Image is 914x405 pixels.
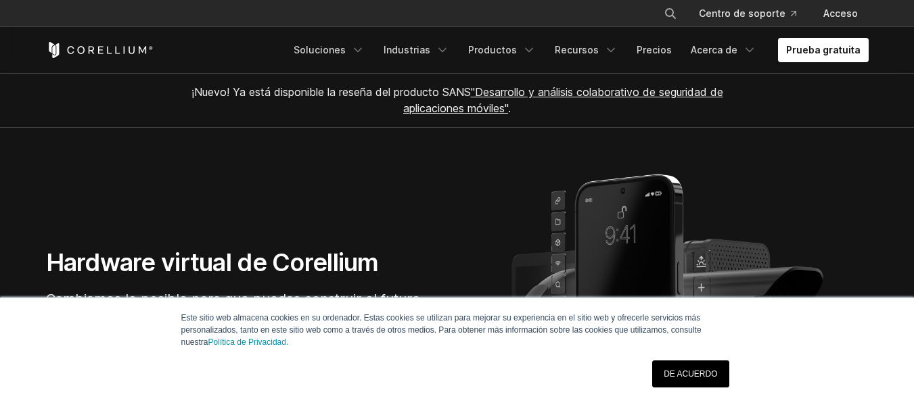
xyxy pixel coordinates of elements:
[691,44,737,55] font: Acerca de
[181,313,702,347] font: Este sitio web almacena cookies en su ordenador. Estas cookies se utilizan para mejorar su experi...
[699,7,785,19] font: Centro de soporte
[294,44,346,55] font: Soluciones
[786,44,861,55] font: Prueba gratuita
[403,85,723,115] a: "Desarrollo y análisis colaborativo de seguridad de aplicaciones móviles"
[664,369,717,379] font: DE ACUERDO
[508,101,511,115] font: .
[647,1,869,26] div: Menú de navegación
[46,247,379,277] font: Hardware virtual de Corellium
[468,44,517,55] font: Productos
[208,337,289,347] a: Política de Privacidad.
[191,85,471,99] font: ¡Nuevo! Ya está disponible la reseña del producto SANS
[637,44,672,55] font: Precios
[658,1,683,26] button: Buscar
[555,44,599,55] font: Recursos
[46,42,154,58] a: Página de inicio de Corellium
[285,38,869,62] div: Menú de navegación
[823,7,858,19] font: Acceso
[46,291,443,348] font: Cambiamos lo posible para que puedas construir el futuro. Dispositivos virtuales para iOS, Androi...
[384,44,430,55] font: Industrias
[652,360,729,387] a: DE ACUERDO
